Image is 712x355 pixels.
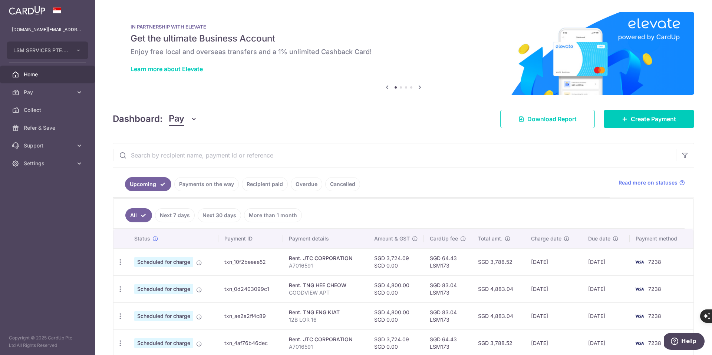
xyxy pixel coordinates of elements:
[630,229,693,248] th: Payment method
[631,115,676,123] span: Create Payment
[134,311,193,321] span: Scheduled for charge
[131,47,676,56] h6: Enjoy free local and overseas transfers and a 1% unlimited Cashback Card!
[472,275,525,302] td: SGD 4,883.04
[430,235,458,242] span: CardUp fee
[7,42,88,59] button: LSM SERVICES PTE. LTD.
[368,275,424,302] td: SGD 4,800.00 SGD 0.00
[131,24,676,30] p: IN PARTNERSHIP WITH ELEVATE
[289,255,362,262] div: Rent. JTC CORPORATION
[24,142,73,149] span: Support
[242,177,288,191] a: Recipient paid
[24,71,73,78] span: Home
[648,340,661,346] span: 7238
[424,275,472,302] td: SGD 83.04 LSM173
[134,338,193,348] span: Scheduled for charge
[134,257,193,267] span: Scheduled for charge
[131,33,676,44] h5: Get the ultimate Business Account
[289,343,362,351] p: A7016591
[218,275,283,302] td: txn_0d2403099c1
[9,6,45,15] img: CardUp
[424,302,472,329] td: SGD 83.04 LSM173
[24,89,73,96] span: Pay
[648,313,661,319] span: 7238
[588,235,610,242] span: Due date
[648,259,661,265] span: 7238
[289,309,362,316] div: Rent. TNG ENG KIAT
[472,302,525,329] td: SGD 4,883.04
[244,208,302,222] a: More than 1 month
[24,106,73,114] span: Collect
[291,177,322,191] a: Overdue
[368,302,424,329] td: SGD 4,800.00 SGD 0.00
[283,229,368,248] th: Payment details
[289,282,362,289] div: Rent. TNG HEE CHEOW
[472,248,525,275] td: SGD 3,788.52
[582,248,630,275] td: [DATE]
[525,275,582,302] td: [DATE]
[218,229,283,248] th: Payment ID
[289,262,362,269] p: A7016591
[424,248,472,275] td: SGD 64.43 LSM173
[648,286,661,292] span: 7238
[632,258,647,266] img: Bank Card
[525,302,582,329] td: [DATE]
[169,112,184,126] span: Pay
[632,285,647,293] img: Bank Card
[218,302,283,329] td: txn_ae2a2ff4c89
[24,160,73,167] span: Settings
[218,248,283,275] td: txn_10f2beeae52
[125,177,171,191] a: Upcoming
[125,208,152,222] a: All
[174,177,239,191] a: Payments on the way
[12,26,83,33] p: [DOMAIN_NAME][EMAIL_ADDRESS][DOMAIN_NAME]
[24,124,73,132] span: Refer & Save
[113,112,163,126] h4: Dashboard:
[525,248,582,275] td: [DATE]
[113,12,694,95] img: Renovation banner
[289,316,362,324] p: 12B LOR 16
[169,112,197,126] button: Pay
[13,47,68,54] span: LSM SERVICES PTE. LTD.
[632,312,647,321] img: Bank Card
[134,235,150,242] span: Status
[325,177,360,191] a: Cancelled
[527,115,577,123] span: Download Report
[134,284,193,294] span: Scheduled for charge
[632,339,647,348] img: Bank Card
[604,110,694,128] a: Create Payment
[500,110,595,128] a: Download Report
[478,235,502,242] span: Total amt.
[531,235,561,242] span: Charge date
[368,248,424,275] td: SGD 3,724.09 SGD 0.00
[289,289,362,296] p: GOODVIEW APT
[155,208,195,222] a: Next 7 days
[619,179,678,186] span: Read more on statuses
[582,302,630,329] td: [DATE]
[619,179,685,186] a: Read more on statuses
[131,65,203,73] a: Learn more about Elevate
[374,235,410,242] span: Amount & GST
[582,275,630,302] td: [DATE]
[289,336,362,343] div: Rent. JTC CORPORATION
[198,208,241,222] a: Next 30 days
[664,333,705,351] iframe: Opens a widget where you can find more information
[113,143,676,167] input: Search by recipient name, payment id or reference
